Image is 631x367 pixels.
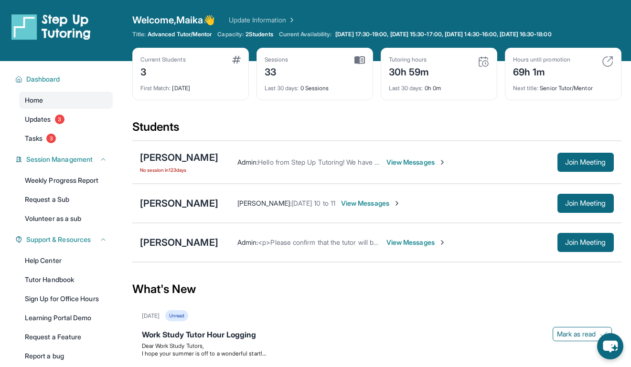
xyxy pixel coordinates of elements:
span: [PERSON_NAME] : [237,199,291,207]
span: Advanced Tutor/Mentor [148,31,212,38]
span: Join Meeting [565,159,606,165]
button: chat-button [597,333,623,359]
span: First Match : [140,84,171,92]
div: Sessions [265,56,289,63]
img: card [354,56,365,64]
div: 30h 59m [389,63,429,79]
span: Capacity: [217,31,244,38]
span: I hope your summer is off to a wonderful start! [142,350,266,357]
span: Support & Resources [26,235,91,244]
a: [DATE] 17:30-19:00, [DATE] 15:30-17:00, [DATE] 14:30-16:00, [DATE] 16:30-18:00 [333,31,553,38]
a: Sign Up for Office Hours [19,290,113,307]
a: Updates3 [19,111,113,128]
img: Chevron-Right [393,199,401,207]
button: Support & Resources [22,235,107,244]
span: 3 [46,134,56,143]
span: Next title : [513,84,539,92]
button: Session Management [22,155,107,164]
span: Admin : [237,158,258,166]
img: card [232,56,241,63]
div: 33 [265,63,289,79]
a: Tutor Handbook [19,271,113,288]
span: Current Availability: [279,31,332,38]
div: [PERSON_NAME] [140,197,218,210]
div: Hours until promotion [513,56,570,63]
div: Unread [165,310,188,321]
a: Volunteer as a sub [19,210,113,227]
span: Admin : [237,238,258,246]
img: card [478,56,489,67]
span: Tasks [25,134,43,143]
a: Home [19,92,113,109]
div: What's New [132,268,621,310]
span: View Messages [386,238,446,247]
a: Update Information [229,15,296,25]
span: 3 [55,115,64,124]
span: Updates [25,115,51,124]
div: Work Study Tutor Hour Logging [142,329,612,342]
a: Help Center [19,252,113,269]
div: Students [132,119,621,140]
a: Weekly Progress Report [19,172,113,189]
div: 3 [140,63,186,79]
div: [DATE] [140,79,241,92]
button: Join Meeting [557,153,614,172]
button: Mark as read [553,327,612,341]
button: Dashboard [22,74,107,84]
span: View Messages [341,199,401,208]
a: Request a Sub [19,191,113,208]
span: View Messages [386,157,446,167]
span: Join Meeting [565,200,606,206]
span: [DATE] 10 to 11 [291,199,335,207]
span: Dear Work Study Tutors, [142,342,204,349]
div: [PERSON_NAME] [140,236,218,249]
a: Tasks3 [19,130,113,147]
img: Chevron Right [286,15,296,25]
span: Session Management [26,155,93,164]
img: Chevron-Right [438,158,446,166]
span: Mark as read [557,329,596,339]
img: card [602,56,613,67]
div: Tutoring hours [389,56,429,63]
img: logo [11,13,91,40]
span: 2 Students [246,31,273,38]
div: 69h 1m [513,63,570,79]
span: No session in 123 days [140,166,218,174]
div: Senior Tutor/Mentor [513,79,613,92]
div: 0 Sessions [265,79,365,92]
span: Dashboard [26,74,60,84]
span: [DATE] 17:30-19:00, [DATE] 15:30-17:00, [DATE] 14:30-16:00, [DATE] 16:30-18:00 [335,31,551,38]
a: Learning Portal Demo [19,309,113,326]
span: Title: [132,31,146,38]
span: <p>Please confirm that the tutor will be able to attend your first assigned meeting time before j... [258,238,603,246]
span: Last 30 days : [265,84,299,92]
a: Report a bug [19,347,113,365]
span: Welcome, Maika 👋 [132,13,215,27]
a: Request a Feature [19,328,113,346]
button: Join Meeting [557,194,614,213]
img: Mark as read [600,330,608,338]
div: 0h 0m [389,79,489,92]
span: Home [25,95,43,105]
div: [PERSON_NAME] [140,151,218,164]
button: Join Meeting [557,233,614,252]
div: [DATE] [142,312,160,320]
span: Last 30 days : [389,84,423,92]
div: Current Students [140,56,186,63]
span: Join Meeting [565,240,606,245]
img: Chevron-Right [438,239,446,246]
